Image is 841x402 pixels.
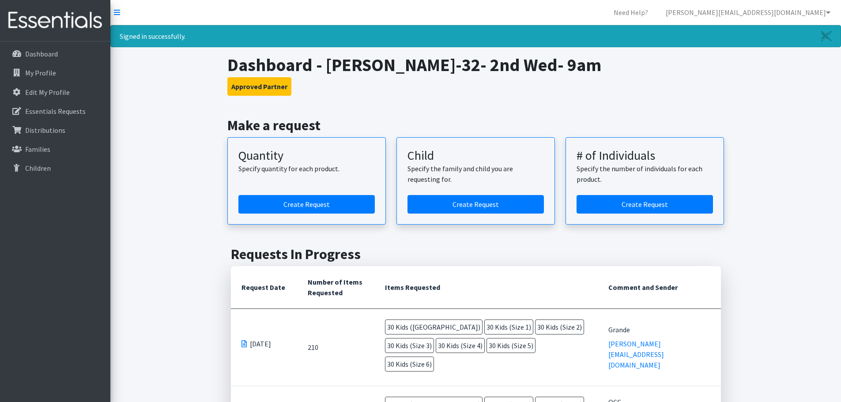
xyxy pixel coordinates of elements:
[238,163,375,174] p: Specify quantity for each product.
[608,339,664,369] a: [PERSON_NAME][EMAIL_ADDRESS][DOMAIN_NAME]
[231,266,297,309] th: Request Date
[374,266,598,309] th: Items Requested
[385,338,434,353] span: 30 Kids (Size 3)
[4,140,107,158] a: Families
[227,117,724,134] h2: Make a request
[659,4,837,21] a: [PERSON_NAME][EMAIL_ADDRESS][DOMAIN_NAME]
[227,54,724,75] h1: Dashboard - [PERSON_NAME]-32- 2nd Wed- 9am
[436,338,485,353] span: 30 Kids (Size 4)
[535,319,584,334] span: 30 Kids (Size 2)
[25,88,70,97] p: Edit My Profile
[25,107,86,116] p: Essentials Requests
[407,163,544,184] p: Specify the family and child you are requesting for.
[231,246,721,263] h2: Requests In Progress
[577,195,713,214] a: Create a request by number of individuals
[4,83,107,101] a: Edit My Profile
[407,148,544,163] h3: Child
[238,148,375,163] h3: Quantity
[577,148,713,163] h3: # of Individuals
[486,338,536,353] span: 30 Kids (Size 5)
[4,121,107,139] a: Distributions
[607,4,655,21] a: Need Help?
[227,77,291,96] button: Approved Partner
[812,26,841,47] a: Close
[238,195,375,214] a: Create a request by quantity
[4,102,107,120] a: Essentials Requests
[4,45,107,63] a: Dashboard
[25,164,51,173] p: Children
[250,338,271,349] span: [DATE]
[25,126,65,135] p: Distributions
[385,357,434,372] span: 30 Kids (Size 6)
[4,159,107,177] a: Children
[110,25,841,47] div: Signed in successfully.
[4,6,107,35] img: HumanEssentials
[297,266,375,309] th: Number of Items Requested
[297,309,375,386] td: 210
[385,319,483,334] span: 30 Kids ([GEOGRAPHIC_DATA])
[484,319,533,334] span: 30 Kids (Size 1)
[25,68,56,77] p: My Profile
[598,266,721,309] th: Comment and Sender
[407,195,544,214] a: Create a request for a child or family
[25,145,50,154] p: Families
[4,64,107,82] a: My Profile
[577,163,713,184] p: Specify the number of individuals for each product.
[25,49,58,58] p: Dashboard
[608,324,710,335] div: Grande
